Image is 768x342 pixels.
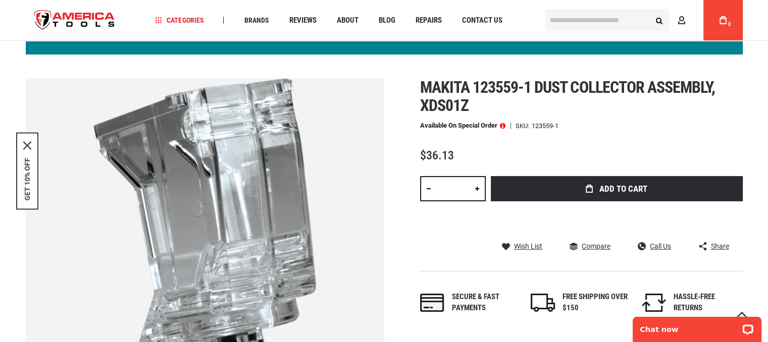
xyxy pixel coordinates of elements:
[502,242,542,251] a: Wish List
[462,17,502,24] span: Contact Us
[26,2,124,39] img: America Tools
[650,243,671,250] span: Call Us
[532,123,558,129] div: 123559-1
[150,14,208,27] a: Categories
[420,78,715,115] span: Makita 123559-1 dust collector assembly, xds01z
[514,243,542,250] span: Wish List
[562,292,628,313] div: FREE SHIPPING OVER $150
[650,11,669,30] button: Search
[626,310,768,342] iframe: LiveChat chat widget
[23,142,31,150] svg: close icon
[457,14,506,27] a: Contact Us
[491,176,743,201] button: Add to Cart
[289,17,316,24] span: Reviews
[599,185,647,193] span: Add to Cart
[26,2,124,39] a: store logo
[638,242,671,251] a: Call Us
[336,17,358,24] span: About
[489,204,745,234] iframe: Secure express checkout frame
[239,14,273,27] a: Brands
[420,148,454,162] span: $36.13
[674,292,739,313] div: HASSLE-FREE RETURNS
[710,243,729,250] span: Share
[411,14,446,27] a: Repairs
[728,22,731,27] span: 0
[420,294,444,312] img: payments
[374,14,399,27] a: Blog
[155,17,203,24] span: Categories
[642,294,666,312] img: returns
[244,17,269,24] span: Brands
[378,17,395,24] span: Blog
[23,158,31,201] button: GET 10% OFF
[415,17,441,24] span: Repairs
[23,142,31,150] button: Close
[452,292,518,313] div: Secure & fast payments
[531,294,555,312] img: shipping
[570,242,610,251] a: Compare
[420,122,505,129] p: Available on Special Order
[582,243,610,250] span: Compare
[516,123,532,129] strong: SKU
[284,14,321,27] a: Reviews
[332,14,363,27] a: About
